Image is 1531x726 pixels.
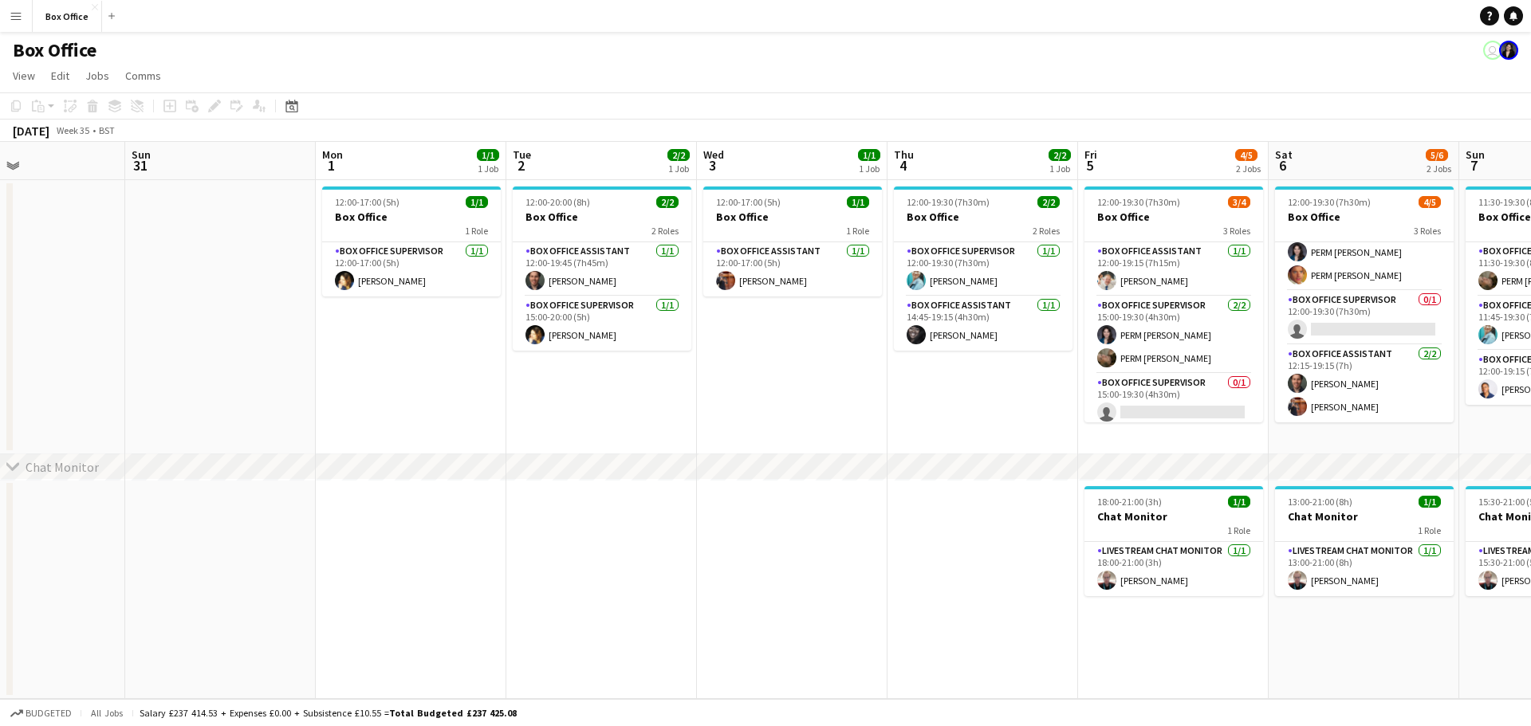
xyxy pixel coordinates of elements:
span: Edit [51,69,69,83]
a: View [6,65,41,86]
span: All jobs [88,707,126,719]
span: Week 35 [53,124,92,136]
h1: Box Office [13,38,96,62]
button: Box Office [33,1,102,32]
span: Jobs [85,69,109,83]
button: Budgeted [8,704,74,722]
app-user-avatar: Millie Haldane [1483,41,1502,60]
a: Edit [45,65,76,86]
div: Salary £237 414.53 + Expenses £0.00 + Subsistence £10.55 = [140,707,517,719]
a: Comms [119,65,167,86]
span: Comms [125,69,161,83]
app-user-avatar: Lexi Clare [1499,41,1518,60]
span: View [13,69,35,83]
div: Chat Monitor [26,459,99,475]
div: BST [99,124,115,136]
div: [DATE] [13,123,49,139]
a: Jobs [79,65,116,86]
span: Budgeted [26,708,72,719]
span: Total Budgeted £237 425.08 [389,707,517,719]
